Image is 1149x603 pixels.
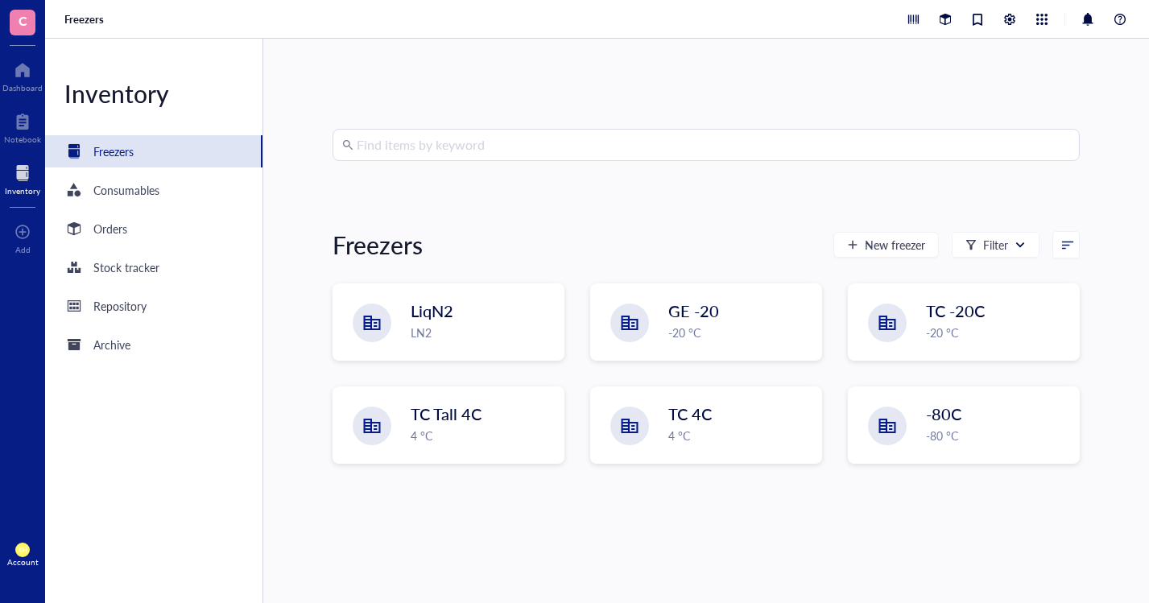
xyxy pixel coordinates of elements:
[411,324,554,341] div: LN2
[668,427,812,444] div: 4 °C
[411,403,482,425] span: TC Tall 4C
[668,324,812,341] div: -20 °C
[668,299,719,322] span: GE -20
[5,160,40,196] a: Inventory
[983,236,1008,254] div: Filter
[865,238,925,251] span: New freezer
[64,12,107,27] a: Freezers
[93,181,159,199] div: Consumables
[411,427,554,444] div: 4 °C
[5,186,40,196] div: Inventory
[93,220,127,237] div: Orders
[19,10,27,31] span: C
[45,213,262,245] a: Orders
[45,328,262,361] a: Archive
[19,547,27,554] span: KH
[93,258,159,276] div: Stock tracker
[45,251,262,283] a: Stock tracker
[4,109,41,144] a: Notebook
[411,299,453,322] span: LiqN2
[93,336,130,353] div: Archive
[926,403,961,425] span: -80C
[45,174,262,206] a: Consumables
[7,557,39,567] div: Account
[2,57,43,93] a: Dashboard
[45,290,262,322] a: Repository
[333,229,423,261] div: Freezers
[926,324,1069,341] div: -20 °C
[93,297,147,315] div: Repository
[15,245,31,254] div: Add
[926,299,985,322] span: TC -20C
[926,427,1069,444] div: -80 °C
[668,403,712,425] span: TC 4C
[2,83,43,93] div: Dashboard
[93,142,134,160] div: Freezers
[45,135,262,167] a: Freezers
[4,134,41,144] div: Notebook
[833,232,939,258] button: New freezer
[45,77,262,109] div: Inventory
